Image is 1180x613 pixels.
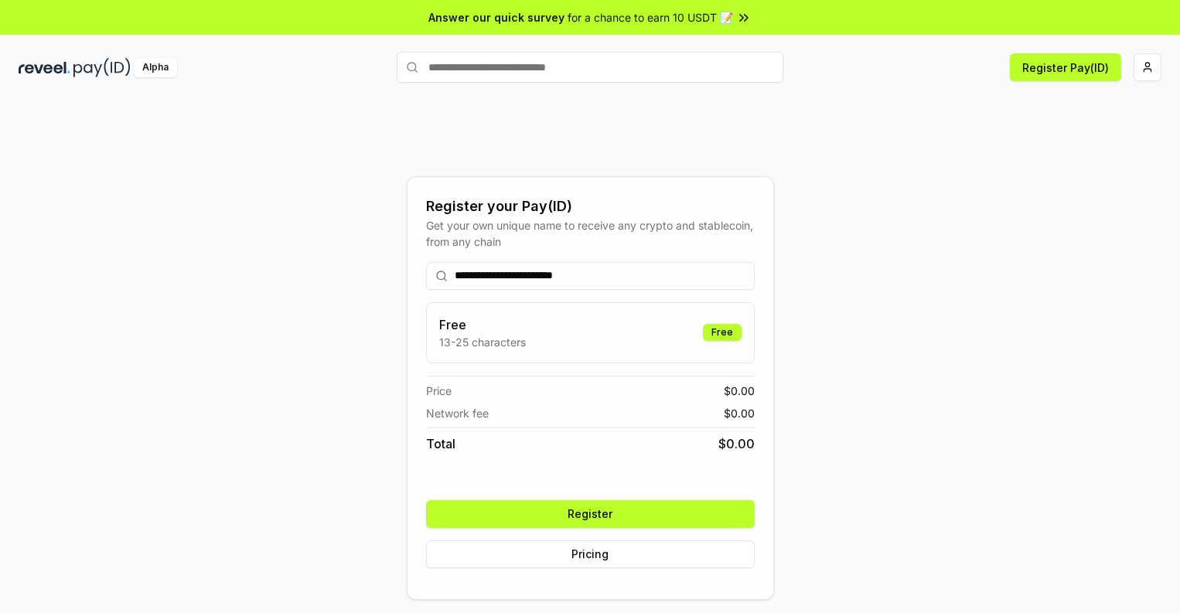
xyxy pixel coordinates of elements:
[134,58,177,77] div: Alpha
[703,324,742,341] div: Free
[426,500,755,528] button: Register
[428,9,564,26] span: Answer our quick survey
[426,383,452,399] span: Price
[439,315,526,334] h3: Free
[426,196,755,217] div: Register your Pay(ID)
[724,383,755,399] span: $ 0.00
[426,405,489,421] span: Network fee
[568,9,733,26] span: for a chance to earn 10 USDT 📝
[718,434,755,453] span: $ 0.00
[426,540,755,568] button: Pricing
[19,58,70,77] img: reveel_dark
[73,58,131,77] img: pay_id
[426,434,455,453] span: Total
[426,217,755,250] div: Get your own unique name to receive any crypto and stablecoin, from any chain
[1010,53,1121,81] button: Register Pay(ID)
[439,334,526,350] p: 13-25 characters
[724,405,755,421] span: $ 0.00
